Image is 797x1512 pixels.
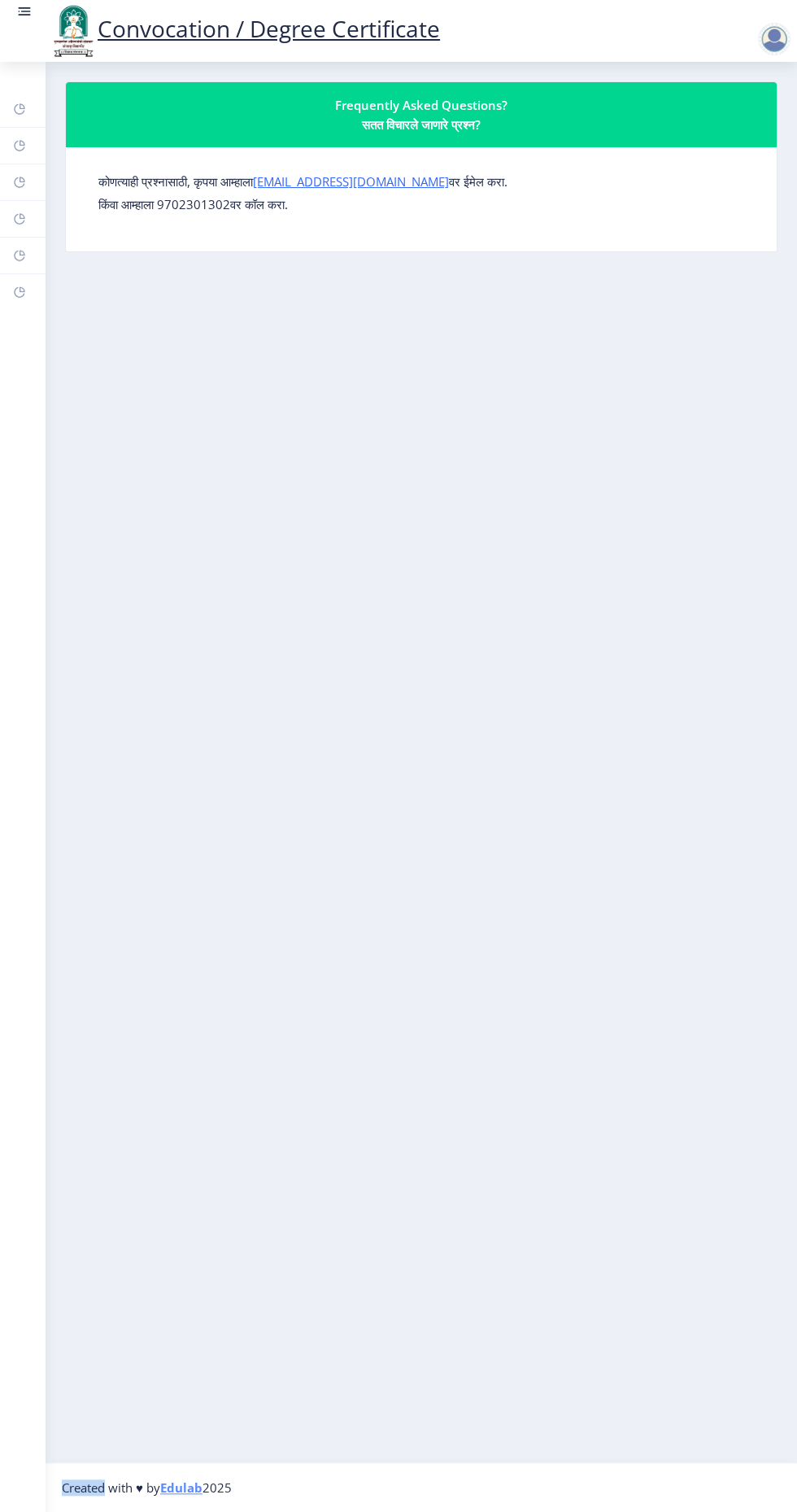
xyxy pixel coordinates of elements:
[49,3,98,59] img: logo
[98,173,507,190] label: कोणत्याही प्रश्नासाठी, कृपया आम्हाला वर ईमेल करा.
[98,196,744,212] p: किंवा आम्हाला 9702301302वर कॉल करा.
[49,13,440,44] a: Convocation / Degree Certificate
[160,1479,203,1496] a: Edulab
[62,1479,232,1496] span: Created with ♥ by 2025
[85,95,757,134] div: Frequently Asked Questions? सतत विचारले जाणारे प्रश्न?
[253,173,449,190] a: [EMAIL_ADDRESS][DOMAIN_NAME]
